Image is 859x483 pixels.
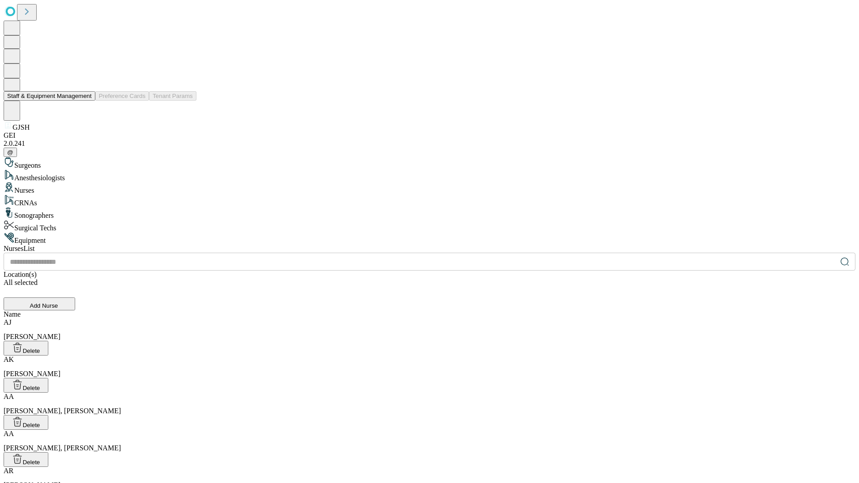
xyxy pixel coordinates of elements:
span: @ [7,149,13,156]
div: Nurses [4,182,855,195]
div: Sonographers [4,207,855,220]
button: Delete [4,415,48,430]
span: AA [4,430,14,437]
div: CRNAs [4,195,855,207]
div: GEI [4,131,855,140]
button: Staff & Equipment Management [4,91,95,101]
button: Preference Cards [95,91,149,101]
div: [PERSON_NAME], [PERSON_NAME] [4,430,855,452]
span: Delete [23,422,40,428]
div: Anesthesiologists [4,169,855,182]
span: GJSH [13,123,30,131]
div: [PERSON_NAME] [4,356,855,378]
span: Location(s) [4,271,37,278]
span: Delete [23,459,40,466]
div: Surgeons [4,157,855,169]
span: Delete [23,347,40,354]
span: AJ [4,318,12,326]
div: [PERSON_NAME] [4,318,855,341]
span: AA [4,393,14,400]
div: Name [4,310,855,318]
span: Add Nurse [30,302,58,309]
span: Delete [23,385,40,391]
button: Add Nurse [4,297,75,310]
button: Delete [4,341,48,356]
div: Nurses List [4,245,855,253]
div: [PERSON_NAME], [PERSON_NAME] [4,393,855,415]
span: AK [4,356,14,363]
button: @ [4,148,17,157]
button: Delete [4,452,48,467]
div: 2.0.241 [4,140,855,148]
button: Delete [4,378,48,393]
span: AR [4,467,13,475]
div: All selected [4,279,855,287]
button: Tenant Params [149,91,196,101]
div: Equipment [4,232,855,245]
div: Surgical Techs [4,220,855,232]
